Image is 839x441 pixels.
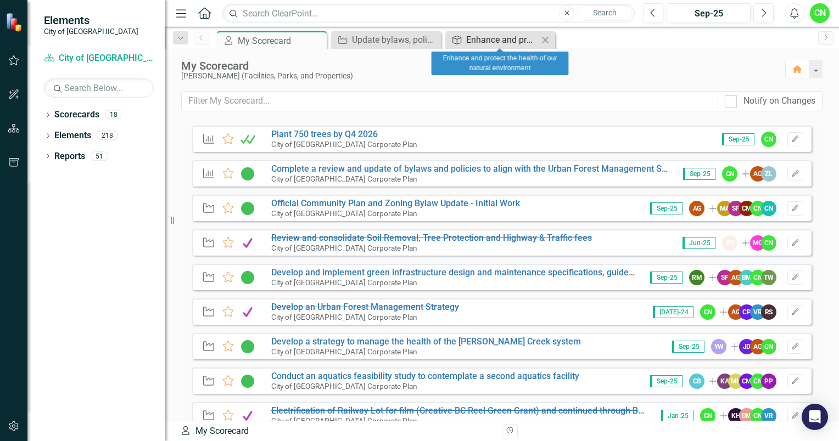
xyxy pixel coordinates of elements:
[271,302,459,312] a: Develop an Urban Forest Management Strategy
[271,233,592,243] a: Review and consolidate Soil Removal, Tree Protection and Highway & Traffic fees
[761,339,776,354] div: CN
[700,408,715,423] div: CN
[802,404,828,430] div: Open Intercom Messenger
[54,109,99,121] a: Scorecards
[750,201,765,216] div: CN
[180,425,494,438] div: My Scorecard
[432,52,569,75] div: Enhance and protect the health of our natural environment
[653,306,693,318] span: [DATE]-24
[750,166,765,182] div: AG
[761,408,776,423] div: VR
[240,202,255,215] img: In Progress
[650,272,683,284] span: Sep-25
[667,3,751,23] button: Sep-25
[728,304,743,320] div: AG
[271,313,417,321] small: City of [GEOGRAPHIC_DATA] Corporate Plan
[670,7,747,20] div: Sep-25
[222,4,635,23] input: Search ClearPoint...
[271,209,417,218] small: City of [GEOGRAPHIC_DATA] Corporate Plan
[761,235,776,251] div: CN
[739,374,754,389] div: CM
[750,235,765,251] div: MG
[739,304,754,320] div: CP
[750,304,765,320] div: VR
[717,374,732,389] div: KA
[54,129,91,142] a: Elements
[44,27,138,36] small: City of [GEOGRAPHIC_DATA]
[54,150,85,163] a: Reports
[334,33,438,47] a: Update bylaws, policies and the OCP to reflect the direction of the Urban Forest Management Strat...
[739,339,754,354] div: JD
[240,306,255,319] img: Complete
[240,375,255,388] img: In Progress
[466,33,539,47] div: Enhance and protect the health of our natural environment
[743,95,815,108] div: Notify on Changes
[44,52,154,65] a: City of [GEOGRAPHIC_DATA] Corporate Plan
[271,278,417,287] small: City of [GEOGRAPHIC_DATA] Corporate Plan
[661,410,693,422] span: Jan-25
[728,374,743,389] div: MH
[238,34,324,48] div: My Scorecard
[271,347,417,356] small: City of [GEOGRAPHIC_DATA] Corporate Plan
[728,201,743,216] div: SF
[271,163,729,174] a: Complete a review and update of bylaws and policies to align with the Urban Forest Management Str...
[271,405,728,416] s: Electrification of Railway Lot for film (Creative BC Reel Green Grant) and continued through BC h...
[271,336,581,347] a: Develop a strategy to manage the health of the [PERSON_NAME] Creek system
[577,5,632,21] button: Search
[650,375,683,387] span: Sep-25
[91,151,108,161] div: 51
[728,270,743,285] div: AG
[352,33,438,47] div: Update bylaws, policies and the OCP to reflect the direction of the Urban Forest Management Strat...
[717,201,732,216] div: MA
[750,270,765,285] div: CN
[650,202,683,214] span: Sep-25
[761,270,776,285] div: TW
[240,236,255,250] img: Complete
[240,409,255,422] img: Complete
[739,270,754,285] div: BM
[271,174,417,183] small: City of [GEOGRAPHIC_DATA] Corporate Plan
[240,133,255,146] img: Met
[722,166,737,182] div: CN
[810,3,830,23] button: CN
[689,201,704,216] div: AG
[271,382,417,391] small: City of [GEOGRAPHIC_DATA] Corporate Plan
[271,267,762,278] a: Develop and implement green infrastructure design and maintenance specifications, guidelines, and...
[722,133,754,145] span: Sep-25
[181,91,718,111] input: Filter My Scorecard...
[728,408,743,423] div: KH
[683,168,715,180] span: Sep-25
[717,270,732,285] div: SF
[750,374,765,389] div: CN
[711,339,726,354] div: YW
[240,340,255,353] img: In Progress
[739,408,754,423] div: DM
[44,78,154,98] input: Search Below...
[181,60,774,72] div: My Scorecard
[181,72,774,80] div: [PERSON_NAME] (Facilities, Parks, and Properties)
[750,339,765,354] div: AG
[761,132,776,147] div: CN
[5,13,25,32] img: ClearPoint Strategy
[761,166,776,182] div: ZL
[240,167,255,180] img: In Progress
[448,33,539,47] a: Enhance and protect the health of our natural environment
[97,131,118,140] div: 218
[672,341,704,353] span: Sep-25
[761,201,776,216] div: CN
[105,110,122,120] div: 18
[240,271,255,284] img: In Progress
[683,237,715,249] span: Jun-25
[271,129,378,139] a: Plant 750 trees by Q4 2026
[271,416,417,425] small: City of [GEOGRAPHIC_DATA] Corporate Plan
[689,270,704,285] div: RM
[739,201,754,216] div: CM
[271,140,417,149] small: City of [GEOGRAPHIC_DATA] Corporate Plan
[271,198,520,208] a: Official Community Plan and Zoning Bylaw Update - Initial Work
[593,8,617,17] span: Search
[722,235,737,251] div: PS
[689,374,704,389] div: CB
